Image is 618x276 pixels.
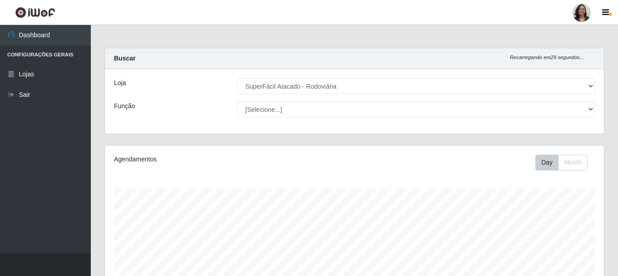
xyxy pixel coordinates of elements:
[510,55,584,60] i: Recarregando em 29 segundos...
[114,155,307,164] div: Agendamentos
[558,155,588,171] button: Month
[15,7,55,18] img: CoreUI Logo
[114,78,126,88] label: Loja
[114,55,135,62] strong: Buscar
[535,155,588,171] div: First group
[114,101,135,111] label: Função
[535,155,559,171] button: Day
[535,155,595,171] div: Toolbar with button groups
